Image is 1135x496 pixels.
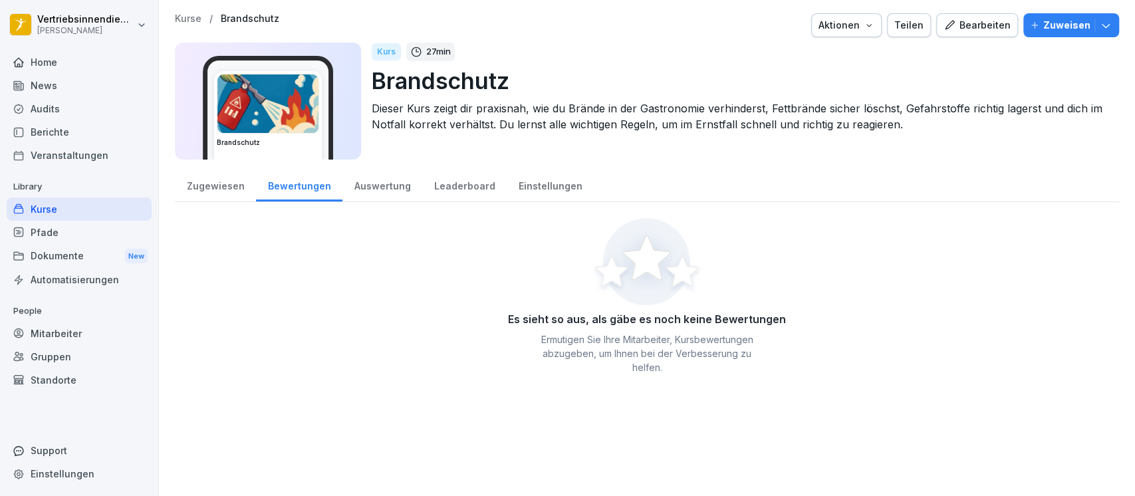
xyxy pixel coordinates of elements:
a: Mitarbeiter [7,322,152,345]
p: Brandschutz [372,64,1108,98]
p: Library [7,176,152,197]
div: Ermutigen Sie Ihre Mitarbeiter, Kursbewertungen abzugeben, um Ihnen bei der Verbesserung zu helfen. [531,332,763,374]
img: b0iy7e1gfawqjs4nezxuanzk.png [217,74,318,133]
img: empty-rating-illustration.svg [590,218,703,306]
button: Zuweisen [1023,13,1119,37]
div: Teilen [894,18,924,33]
a: Auswertung [342,168,422,201]
p: 27 min [426,45,451,59]
a: Leaderboard [422,168,507,201]
p: Dieser Kurs zeigt dir praxisnah, wie du Brände in der Gastronomie verhinderst, Fettbrände sicher ... [372,100,1108,132]
a: Home [7,51,152,74]
div: Bearbeiten [944,18,1011,33]
a: Berichte [7,120,152,144]
p: People [7,301,152,322]
a: Audits [7,97,152,120]
a: Pfade [7,221,152,244]
div: Kurs [372,43,401,61]
a: Kurse [175,13,201,25]
a: Einstellungen [507,168,594,201]
div: New [125,249,148,264]
a: Bewertungen [256,168,342,201]
div: Es sieht so aus, als gäbe es noch keine Bewertungen [508,311,786,327]
a: Brandschutz [221,13,279,25]
button: Aktionen [811,13,882,37]
div: Dokumente [7,244,152,269]
a: Standorte [7,368,152,392]
a: Veranstaltungen [7,144,152,167]
a: Zugewiesen [175,168,256,201]
a: Einstellungen [7,462,152,485]
h3: Brandschutz [217,138,319,148]
a: Automatisierungen [7,268,152,291]
p: [PERSON_NAME] [37,26,134,35]
a: Kurse [7,197,152,221]
a: DokumenteNew [7,244,152,269]
a: Gruppen [7,345,152,368]
button: Bearbeiten [936,13,1018,37]
div: Support [7,439,152,462]
button: Teilen [887,13,931,37]
a: News [7,74,152,97]
p: / [209,13,213,25]
div: Aktionen [819,18,874,33]
p: Zuweisen [1043,18,1090,33]
p: Vertriebsinnendienst [37,14,134,25]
